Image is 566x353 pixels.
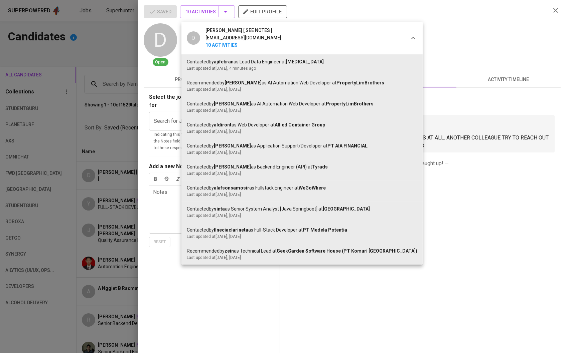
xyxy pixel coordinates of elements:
[181,22,423,54] div: D[PERSON_NAME] [ SEE NOTES ][EMAIL_ADDRESS][DOMAIN_NAME]10 Activities
[187,170,417,176] div: Last updated at [DATE] , [DATE]
[205,27,272,34] span: [PERSON_NAME] [ SEE NOTES ]
[303,227,347,233] span: PT Medela Potentia
[214,143,251,148] b: [PERSON_NAME]
[299,185,326,191] span: WeGoWhere
[275,122,325,127] span: Allied Container Group
[187,149,417,155] div: Last updated at [DATE] , [DATE]
[187,163,417,170] div: Contacted by as Backend Engineer (API) at
[187,128,417,134] div: Last updated at [DATE] , [DATE]
[187,192,417,198] div: Last updated at [DATE] , [DATE]
[187,107,417,113] div: Last updated at [DATE] , [DATE]
[187,65,417,71] div: Last updated at [DATE] , 4 minutes ago
[187,79,417,86] div: Recommended by as AI Automation Web Developer at
[187,100,417,107] div: Contacted by as AI Automation Web Developer at
[214,101,251,106] b: [PERSON_NAME]
[187,248,417,255] div: Recommended by as Technical Lead at
[225,248,234,254] b: zein
[187,58,417,65] div: Contacted by as Lead Data Engineer at
[214,59,234,64] b: ajifebran
[277,248,417,254] span: GeekGarden Software House (PT Komuri [GEOGRAPHIC_DATA])
[214,122,232,127] b: aldiront
[327,143,368,148] span: PT AIA FINANCIAL
[187,206,417,213] div: Contacted by as Senior System Analyst [Java Springboot] at
[187,121,417,128] div: Contacted by as Web Developer at
[187,142,417,149] div: Contacted by as Application Support/Developer at
[214,206,225,212] b: sinta
[187,227,417,234] div: Contacted by as Full-Stack Developer at
[214,164,251,169] b: [PERSON_NAME]
[187,255,417,261] div: Last updated at [DATE] , [DATE]
[326,101,374,106] span: PropertyLimBrothers
[336,80,384,85] span: PropertyLimBrothers
[286,59,324,64] span: [MEDICAL_DATA]
[214,227,248,233] b: fineciaclarineta
[214,185,249,191] b: alafsonsamosir
[225,80,262,85] b: [PERSON_NAME]
[323,206,370,212] span: [GEOGRAPHIC_DATA]
[187,213,417,219] div: Last updated at [DATE] , [DATE]
[205,42,281,49] b: 10 Activities
[187,86,417,92] div: Last updated at [DATE] , [DATE]
[187,234,417,240] div: Last updated at [DATE] , [DATE]
[187,185,417,192] div: Contacted by as Fullstack Engineer at
[187,31,200,45] div: D
[312,164,328,169] span: Tyrads
[205,34,281,42] div: [EMAIL_ADDRESS][DOMAIN_NAME]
